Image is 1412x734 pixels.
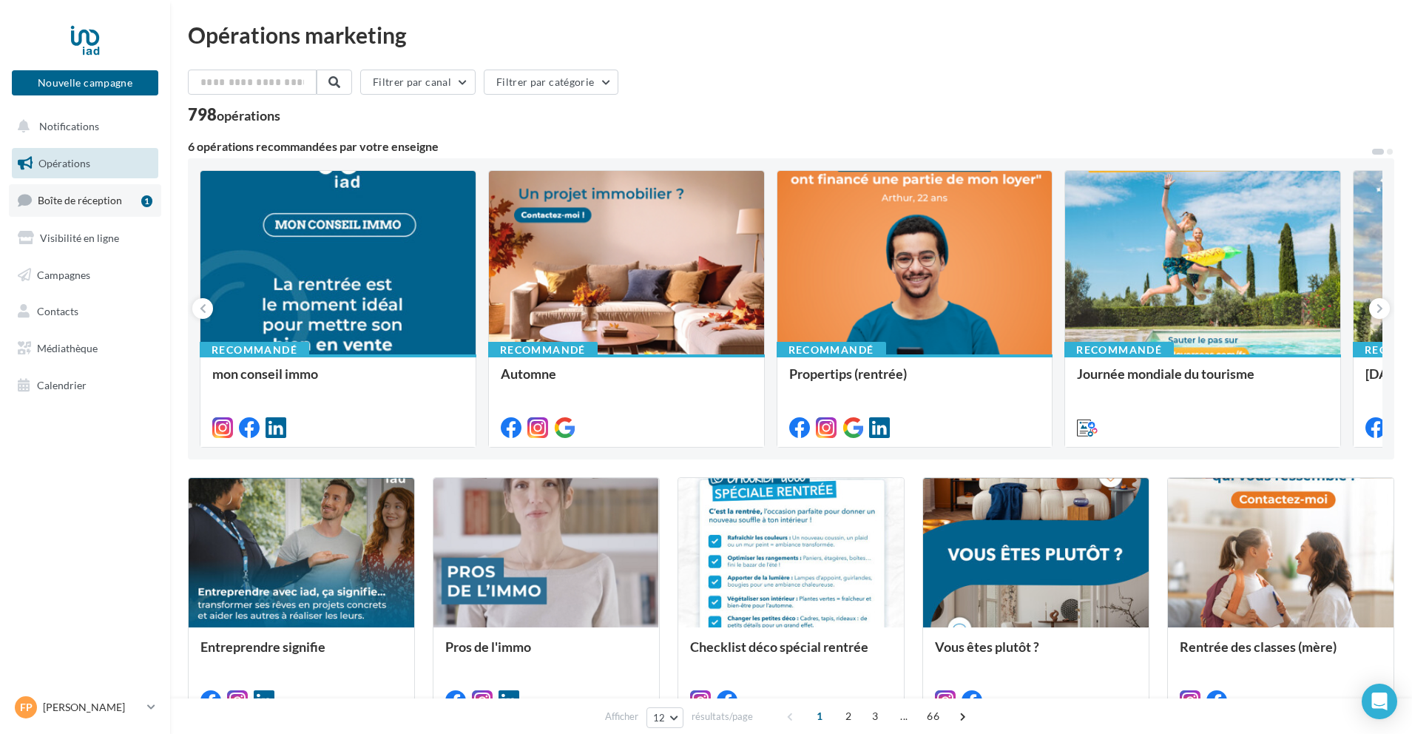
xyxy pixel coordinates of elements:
[488,342,598,358] div: Recommandé
[9,111,155,142] button: Notifications
[37,305,78,317] span: Contacts
[9,296,161,327] a: Contacts
[445,639,647,669] div: Pros de l'immo
[37,268,90,280] span: Campagnes
[212,366,464,396] div: mon conseil immo
[200,639,402,669] div: Entreprendre signifie
[653,712,666,724] span: 12
[1064,342,1174,358] div: Recommandé
[935,639,1137,669] div: Vous êtes plutôt ?
[360,70,476,95] button: Filtrer par canal
[188,24,1394,46] div: Opérations marketing
[9,148,161,179] a: Opérations
[863,704,887,728] span: 3
[217,109,280,122] div: opérations
[789,366,1041,396] div: Propertips (rentrée)
[1077,366,1328,396] div: Journée mondiale du tourisme
[605,710,638,724] span: Afficher
[9,223,161,254] a: Visibilité en ligne
[39,120,99,132] span: Notifications
[921,704,945,728] span: 66
[501,366,752,396] div: Automne
[12,693,158,721] a: FP [PERSON_NAME]
[200,342,309,358] div: Recommandé
[1362,684,1397,719] div: Open Intercom Messenger
[9,370,161,401] a: Calendrier
[1180,639,1382,669] div: Rentrée des classes (mère)
[188,107,280,123] div: 798
[38,157,90,169] span: Opérations
[43,700,141,715] p: [PERSON_NAME]
[692,710,753,724] span: résultats/page
[38,194,122,206] span: Boîte de réception
[12,70,158,95] button: Nouvelle campagne
[9,333,161,364] a: Médiathèque
[484,70,618,95] button: Filtrer par catégorie
[9,184,161,216] a: Boîte de réception1
[777,342,886,358] div: Recommandé
[40,232,119,244] span: Visibilité en ligne
[37,379,87,391] span: Calendrier
[808,704,831,728] span: 1
[20,700,33,715] span: FP
[9,260,161,291] a: Campagnes
[646,707,684,728] button: 12
[188,141,1371,152] div: 6 opérations recommandées par votre enseigne
[141,195,152,207] div: 1
[37,342,98,354] span: Médiathèque
[837,704,860,728] span: 2
[690,639,892,669] div: Checklist déco spécial rentrée
[892,704,916,728] span: ...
